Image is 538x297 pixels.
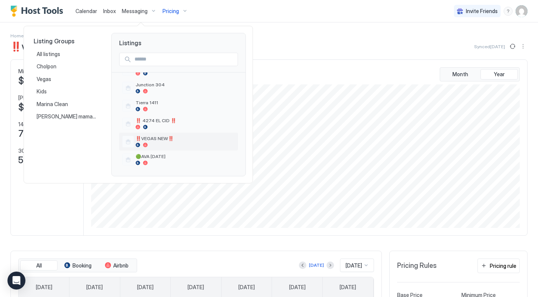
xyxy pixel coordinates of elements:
span: Junction 304 [136,82,235,87]
span: All listings [37,51,61,58]
span: Kids [37,88,48,95]
span: ‼️ 4274 EL CID ‼️ [136,118,235,123]
span: [PERSON_NAME] mama egora [37,113,96,120]
input: Input Field [132,53,238,66]
span: Marina Clean [37,101,69,108]
span: Vegas [37,76,52,83]
span: 🟢AVA [DATE] [136,154,235,159]
span: Tierra 1411 [136,100,235,105]
span: Listing Groups [34,37,99,45]
span: Cholpon [37,63,58,70]
span: Listings [112,33,245,47]
div: Open Intercom Messenger [7,272,25,290]
span: ‼️VEGAS NEW‼️ [136,136,235,141]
